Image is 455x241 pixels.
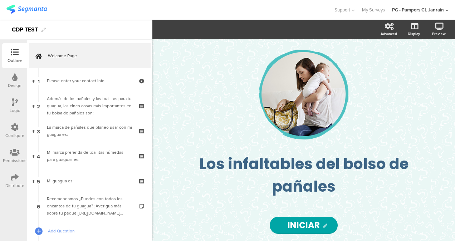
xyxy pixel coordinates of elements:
input: Start [270,217,338,234]
div: Recomendamos ¿Puedes con todos los encantos de tu guagua? ¡Averigua más sobre tu peque!https://ww... [47,195,132,217]
a: 6 Recomendamos ¿Puedes con todos los encantos de tu guagua? ¡Averigua más sobre tu peque![URL][DO... [29,193,151,218]
span: 4 [37,152,40,160]
a: 1 Please enter your contact info: [29,68,151,93]
span: 2 [37,102,40,110]
span: Add Question [48,227,140,235]
div: Mi marca preferida de toallitas húmedas para guaguas es: [47,149,132,163]
div: Permissions [3,157,26,164]
div: Design [8,82,21,89]
div: Distribute [5,182,24,189]
a: 4 Mi marca preferida de toallitas húmedas para guaguas es: [29,143,151,168]
img: segmanta logo [6,5,47,14]
div: Display [408,31,420,36]
div: Please enter your contact info: [47,77,132,84]
div: Logic [10,107,20,114]
p: Los infaltables del bolso de pañales [171,153,436,198]
div: Preview [432,31,446,36]
span: Welcome Page [48,52,140,59]
span: 3 [37,127,40,135]
div: Outline [8,57,22,64]
a: Welcome Page [29,43,151,68]
div: Mi guagua es: [47,177,132,185]
a: 5 Mi guagua es: [29,168,151,193]
div: Además de los pañales y las toallitas para tu guagua, las cinco cosas más importantes en tu bolsa... [47,95,132,117]
span: Support [334,6,350,13]
span: 5 [37,177,40,185]
div: PG - Pampers CL Janrain [392,6,444,13]
div: Configure [5,132,24,139]
div: Advanced [381,31,397,36]
div: La marca de pañales que planeo usar con mi guagua es: [47,124,132,138]
a: 2 Además de los pañales y las toallitas para tu guagua, las cinco cosas más importantes en tu bol... [29,93,151,118]
a: 3 La marca de pañales que planeo usar con mi guagua es: [29,118,151,143]
span: 1 [38,77,40,85]
div: CDP TEST [12,24,38,35]
span: 6 [37,202,40,210]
